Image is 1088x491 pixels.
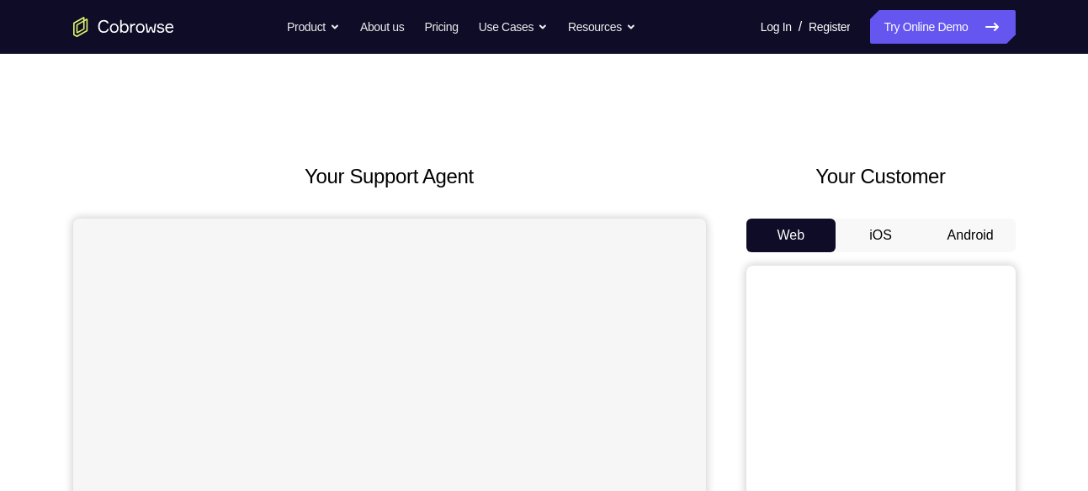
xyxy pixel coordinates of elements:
[287,10,340,44] button: Product
[761,10,792,44] a: Log In
[870,10,1015,44] a: Try Online Demo
[746,219,836,252] button: Web
[746,161,1016,192] h2: Your Customer
[73,161,706,192] h2: Your Support Agent
[836,219,926,252] button: iOS
[568,10,636,44] button: Resources
[73,17,174,37] a: Go to the home page
[360,10,404,44] a: About us
[479,10,548,44] button: Use Cases
[926,219,1016,252] button: Android
[799,17,802,37] span: /
[809,10,850,44] a: Register
[424,10,458,44] a: Pricing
